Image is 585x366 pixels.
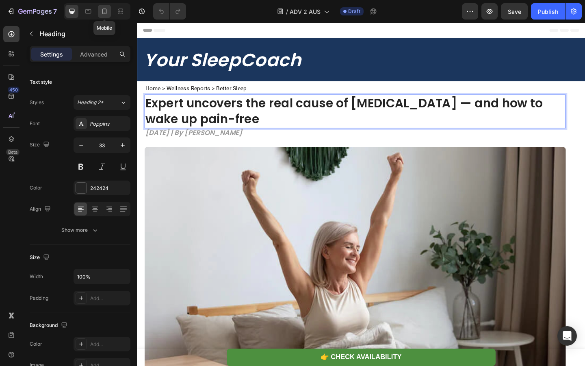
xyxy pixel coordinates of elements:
[3,3,61,20] button: 7
[90,295,128,302] div: Add...
[557,326,577,346] div: Open Intercom Messenger
[501,3,528,20] button: Save
[8,78,466,115] h1: Rich Text Editor. Editing area: main
[7,27,178,54] strong: Your SleepCoach
[30,184,42,192] div: Color
[30,120,40,127] div: Font
[6,149,19,155] div: Beta
[137,23,585,366] iframe: Design area
[531,3,565,20] button: Publish
[348,8,360,15] span: Draft
[90,185,128,192] div: 242424
[30,294,48,302] div: Padding
[9,114,115,124] strong: [DATE] | By [PERSON_NAME]
[39,29,127,39] p: Heading
[40,50,63,59] p: Settings
[30,223,130,237] button: Show more
[61,226,99,234] div: Show more
[30,340,42,348] div: Color
[30,252,51,263] div: Size
[90,341,128,348] div: Add...
[30,139,51,150] div: Size
[8,87,19,93] div: 450
[153,3,186,20] div: Undo/Redo
[286,7,288,16] span: /
[74,269,130,284] input: Auto
[30,320,69,331] div: Background
[538,7,558,16] div: Publish
[9,68,119,75] span: Home > Wellness Reports > Better Sleep
[508,8,521,15] span: Save
[9,78,441,114] strong: Expert uncovers the real cause of [MEDICAL_DATA] — and how to wake up pain-free
[30,204,52,215] div: Align
[74,95,130,110] button: Heading 2*
[80,50,108,59] p: Advanced
[30,99,44,106] div: Styles
[30,273,43,280] div: Width
[77,99,104,106] span: Heading 2*
[30,78,52,86] div: Text style
[290,7,321,16] span: ADV 2 AUS
[53,7,57,16] p: 7
[90,120,128,128] div: Poppins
